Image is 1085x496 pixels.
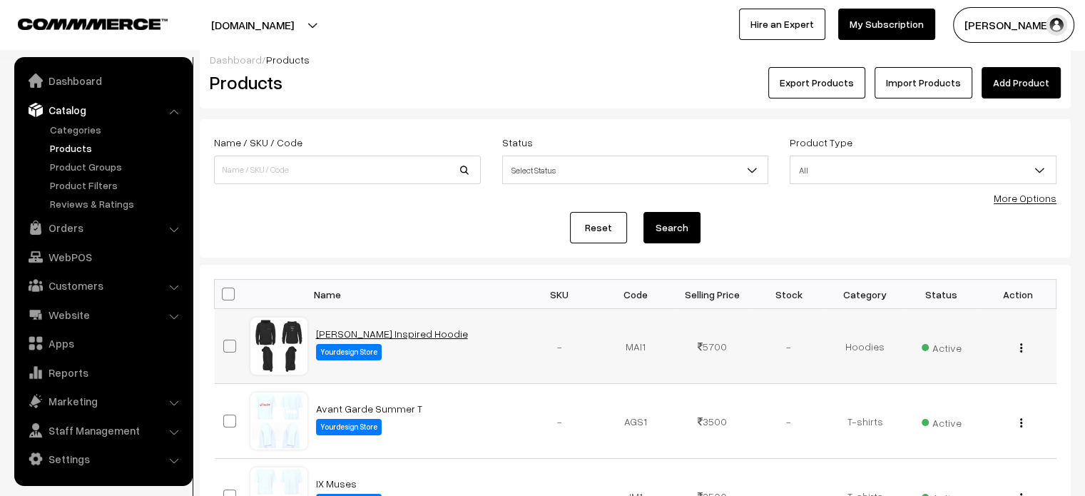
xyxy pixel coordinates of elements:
[18,244,188,270] a: WebPOS
[502,135,533,150] label: Status
[598,384,674,459] td: AGS1
[18,417,188,443] a: Staff Management
[18,446,188,472] a: Settings
[903,280,979,309] th: Status
[979,280,1056,309] th: Action
[768,67,865,98] button: Export Products
[1020,418,1022,427] img: Menu
[503,158,768,183] span: Select Status
[922,412,962,430] span: Active
[46,196,188,211] a: Reviews & Ratings
[790,156,1056,184] span: All
[18,215,188,241] a: Orders
[982,67,1061,98] a: Add Product
[316,344,382,360] label: Yourdesign Store
[827,280,903,309] th: Category
[994,192,1056,204] a: More Options
[316,328,468,340] a: [PERSON_NAME] Inspired Hoodie
[161,7,344,43] button: [DOMAIN_NAME]
[18,360,188,385] a: Reports
[18,68,188,93] a: Dashboard
[18,14,143,31] a: COMMMERCE
[210,54,262,66] a: Dashboard
[521,309,598,384] td: -
[18,330,188,356] a: Apps
[598,280,674,309] th: Code
[598,309,674,384] td: MAI1
[838,9,935,40] a: My Subscription
[521,280,598,309] th: SKU
[750,384,827,459] td: -
[307,280,521,309] th: Name
[316,419,382,435] label: Yourdesign Store
[827,384,903,459] td: T-shirts
[953,7,1074,43] button: [PERSON_NAME]
[1046,14,1067,36] img: user
[790,135,852,150] label: Product Type
[674,384,750,459] td: 3500
[674,280,750,309] th: Selling Price
[210,52,1061,67] div: /
[643,212,701,243] button: Search
[316,477,357,490] a: IX Muses
[750,309,827,384] td: -
[739,9,825,40] a: Hire an Expert
[316,403,422,415] a: Avant Garde Summer T
[266,54,310,66] span: Products
[210,71,479,93] h2: Products
[214,135,302,150] label: Name / SKU / Code
[922,337,962,355] span: Active
[18,302,188,328] a: Website
[46,178,188,193] a: Product Filters
[18,97,188,123] a: Catalog
[18,388,188,414] a: Marketing
[502,156,769,184] span: Select Status
[750,280,827,309] th: Stock
[570,212,627,243] a: Reset
[674,309,750,384] td: 5700
[875,67,972,98] a: Import Products
[790,158,1056,183] span: All
[827,309,903,384] td: Hoodies
[1020,343,1022,353] img: Menu
[46,122,188,137] a: Categories
[18,19,168,29] img: COMMMERCE
[521,384,598,459] td: -
[46,159,188,174] a: Product Groups
[46,141,188,156] a: Products
[214,156,481,184] input: Name / SKU / Code
[18,273,188,298] a: Customers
